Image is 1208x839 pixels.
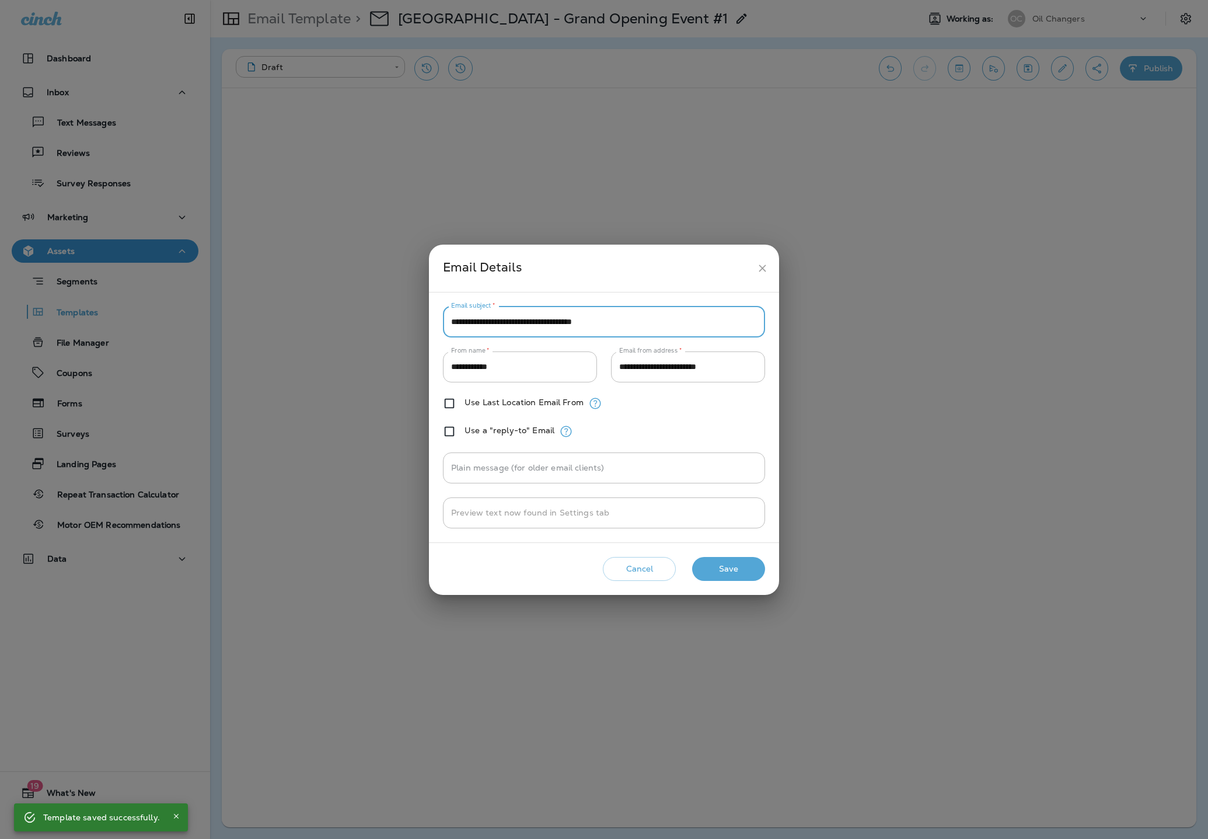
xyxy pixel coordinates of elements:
label: From name [451,346,490,355]
button: Save [692,557,765,581]
button: close [752,257,773,279]
label: Use a "reply-to" Email [465,426,554,435]
button: Close [169,809,183,823]
div: Template saved successfully. [43,807,160,828]
button: Cancel [603,557,676,581]
label: Email subject [451,301,495,310]
label: Use Last Location Email From [465,398,584,407]
label: Email from address [619,346,682,355]
div: Email Details [443,257,752,279]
